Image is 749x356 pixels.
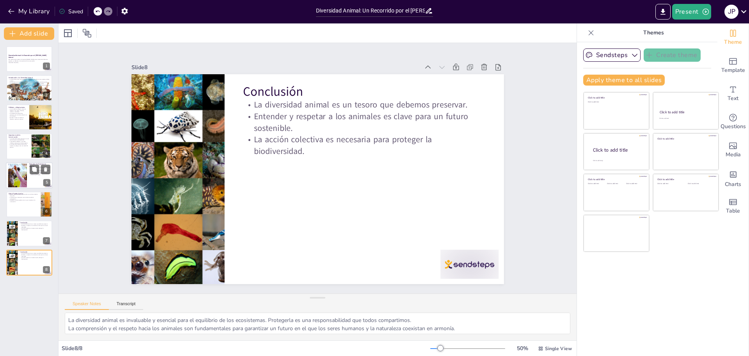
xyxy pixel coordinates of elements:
div: Click to add title [660,110,712,114]
div: 4 [6,133,52,159]
p: La caza furtiva y la pérdida de hábitat son amenazas principales. [29,172,50,175]
button: Transcript [109,301,144,310]
p: Entender y respetar a los animales es clave para un futuro sostenible. [20,225,50,228]
div: Click to add text [688,183,712,185]
div: Add images, graphics, shapes or video [717,136,749,164]
p: Entender y respetar a los animales es clave para un futuro sostenible. [252,97,493,170]
p: Las adaptaciones específicas permiten a los animales sobrevivir en sus entornos. [9,113,27,117]
div: 8 [6,250,52,275]
p: La conservación beneficia tanto a las especies en peligro como a la salud del planeta. [9,144,29,148]
input: Insert title [316,5,425,16]
p: La acción colectiva es necesaria para proteger la biodiversidad. [247,119,488,192]
div: Click to add title [593,147,643,154]
div: Click to add title [588,178,644,181]
div: 4 [43,150,50,157]
p: Esta presentación explora la diversidad [PERSON_NAME] animal, destacando diferentes especies, sus... [9,59,50,62]
span: Position [82,29,92,38]
button: Sendsteps [583,48,641,62]
button: Duplicate Slide [30,165,39,174]
div: Add text boxes [717,80,749,108]
p: Ejemplos de Especies en Peligro [29,163,50,167]
span: Charts [725,180,741,189]
p: La diversidad animal es un tesoro que debemos preservar. [20,224,50,225]
p: Conclusión [20,250,50,253]
p: La pérdida de hábitats y el cambio climático amenazan a muchas especies. [9,141,29,144]
div: 2 [43,92,50,99]
p: Introducción a la Diversidad Animal [9,76,50,79]
button: Apply theme to all slides [583,75,665,86]
div: Click to add body [593,160,642,162]
button: Add slide [4,27,54,40]
button: Create theme [644,48,701,62]
p: Los mamíferos son conocidos por su capacidad de adaptación y cuidado parental. [9,81,50,83]
div: Click to add title [588,96,644,99]
div: 50 % [513,345,532,352]
div: 8 [43,266,50,273]
div: 3 [43,121,50,128]
button: Delete Slide [41,165,50,174]
span: Theme [724,38,742,47]
div: 7 [6,220,52,246]
div: Click to add title [657,178,713,181]
p: Entender y respetar a los animales es clave para un futuro sostenible. [20,254,50,257]
div: Click to add text [588,183,605,185]
div: 5 [43,179,50,186]
p: La conservación de las especies es crucial para mantener la biodiversidad. [9,138,29,141]
p: Hábitats y Adaptaciones [9,106,27,109]
p: La diversidad animal es un tesoro que debemos preservar. [20,252,50,254]
div: 7 [43,237,50,244]
div: Get real-time input from your audience [717,108,749,136]
div: Click to add title [657,137,713,140]
span: Text [728,94,738,103]
p: Apoyar organizaciones de conservación es una forma efectiva de ayudar. [9,194,39,197]
div: Slide 8 [156,27,439,94]
span: Questions [721,122,746,131]
button: Export to PowerPoint [655,4,671,20]
p: Conclusión [259,70,499,137]
p: Themes [597,23,710,42]
p: Conclusión [20,222,50,224]
div: Click to add text [626,183,644,185]
p: Pequeñas acciones pueden tener un gran impacto en la conservación. [9,200,39,202]
p: Los animales se adaptan a diversos hábitats como selvas, desiertos, océanos y montañas. [9,108,27,113]
div: 6 [6,191,52,217]
p: La acción colectiva es necesaria para proteger la biodiversidad. [20,228,50,231]
button: Speaker Notes [65,301,109,310]
div: Click to add text [588,101,644,103]
div: Add charts and graphs [717,164,749,192]
span: Media [726,150,741,159]
p: La diversidad animal es un tesoro que debemos preservar. [257,85,496,147]
p: La protección de estas especies es vital para la salud del ecosistema. [29,170,50,172]
button: Present [672,4,711,20]
p: Importancia de la Conservación [9,134,29,138]
p: La educación es clave para crear conciencia sobre la conservación. [9,197,39,199]
span: Table [726,207,740,215]
p: Generated with [URL] [9,62,50,63]
div: 2 [6,75,52,101]
strong: Diversidad Animal: Un Recorrido por el [PERSON_NAME] Animal [9,54,46,59]
p: Las aves juegan un papel crucial en la polinización y dispersión de semillas. [9,83,50,84]
span: Template [721,66,745,75]
div: Saved [59,8,83,15]
div: 6 [43,208,50,215]
div: Layout [62,27,74,39]
div: j p [724,5,738,19]
div: 3 [6,104,52,130]
div: 5 [6,162,53,189]
div: Add a table [717,192,749,220]
p: Ejemplos incluyen camellos en desiertos y peces en océanos. [9,117,27,120]
p: El tigre, el rinoceronte y el gorila están en peligro. [29,166,50,169]
p: La diversidad animal incluye diferentes grupos como mamíferos, aves, reptiles, anfibios y peces. [9,79,50,81]
div: Add ready made slides [717,52,749,80]
div: 1 [43,63,50,70]
p: Los reptiles y anfibios son vitales para el control de plagas y la salud de los ecosistemas acuát... [9,84,50,87]
span: Single View [545,345,572,352]
textarea: La diversidad animal es invaluable y esencial para el equilibrio de los ecosistemas. Protegerla e... [65,313,570,334]
button: j p [724,4,738,20]
div: Click to add text [607,183,625,185]
div: Change the overall theme [717,23,749,52]
div: Click to add text [657,183,682,185]
div: 1 [6,46,52,72]
p: Cómo Puedes Ayudar [9,193,39,195]
p: La acción colectiva es necesaria para proteger la biodiversidad. [20,257,50,259]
